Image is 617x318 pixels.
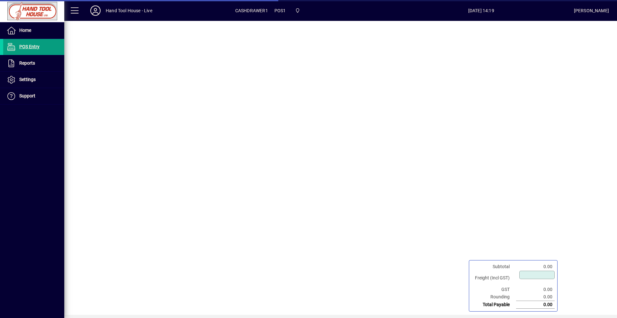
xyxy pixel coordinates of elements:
[19,93,35,98] span: Support
[274,5,286,16] span: POS1
[19,60,35,66] span: Reports
[3,88,64,104] a: Support
[19,28,31,33] span: Home
[516,301,555,309] td: 0.00
[3,23,64,39] a: Home
[472,286,516,293] td: GST
[85,5,106,16] button: Profile
[516,286,555,293] td: 0.00
[472,270,516,286] td: Freight (Incl GST)
[472,301,516,309] td: Total Payable
[235,5,268,16] span: CASHDRAWER1
[106,5,152,16] div: Hand Tool House - Live
[472,293,516,301] td: Rounding
[389,5,574,16] span: [DATE] 14:19
[472,263,516,270] td: Subtotal
[3,55,64,71] a: Reports
[19,77,36,82] span: Settings
[516,263,555,270] td: 0.00
[19,44,40,49] span: POS Entry
[3,72,64,88] a: Settings
[574,5,609,16] div: [PERSON_NAME]
[516,293,555,301] td: 0.00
